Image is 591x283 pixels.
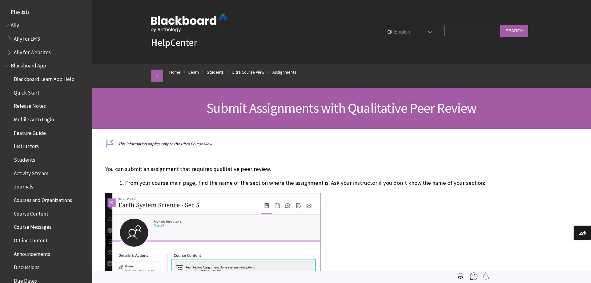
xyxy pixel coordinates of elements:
[14,34,40,42] span: Ally for LMS
[151,36,170,49] strong: Help
[188,68,199,76] a: Learn
[4,20,89,58] nav: Book outline for Anthology Ally Help
[482,273,489,280] img: Follow this page
[232,68,264,76] a: Ultra Course View
[11,7,30,15] span: Playlists
[14,182,33,190] span: Journals
[207,68,224,76] a: Students
[14,141,39,150] span: Instructors
[385,26,434,38] select: Site Language Selector
[14,101,46,109] span: Release Notes
[470,273,477,280] img: More help
[11,20,19,29] span: Ally
[151,36,197,49] a: HelpCenter
[457,273,464,280] img: Print
[125,179,487,187] li: From your course main page, find the name of the section where the assignment is. Ask your instru...
[169,68,180,76] a: Home
[4,7,89,17] nav: Book outline for Playlists
[14,262,39,270] span: Discussions
[14,208,48,217] span: Course Content
[14,195,72,203] span: Courses and Organizations
[14,74,74,82] span: Blackboard Learn App Help
[105,141,487,147] p: This information applies only to the Ultra Course View.
[14,47,51,55] span: Ally for Websites
[14,222,51,230] span: Course Messages
[14,128,46,136] span: Feature Guide
[14,235,48,244] span: Offline Content
[14,249,50,257] span: Announcements
[14,114,54,123] span: Mobile Auto Login
[11,61,46,69] span: Blackboard App
[14,168,48,176] span: Activity Stream
[151,14,228,32] img: Blackboard by Anthology
[207,99,476,116] span: Submit Assignments with Qualitative Peer Review
[272,68,296,76] a: Assignments
[14,155,35,163] span: Students
[14,87,39,96] span: Quick Start
[105,165,487,173] p: You can submit an assignment that requires qualitative peer review.
[501,25,528,37] input: Search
